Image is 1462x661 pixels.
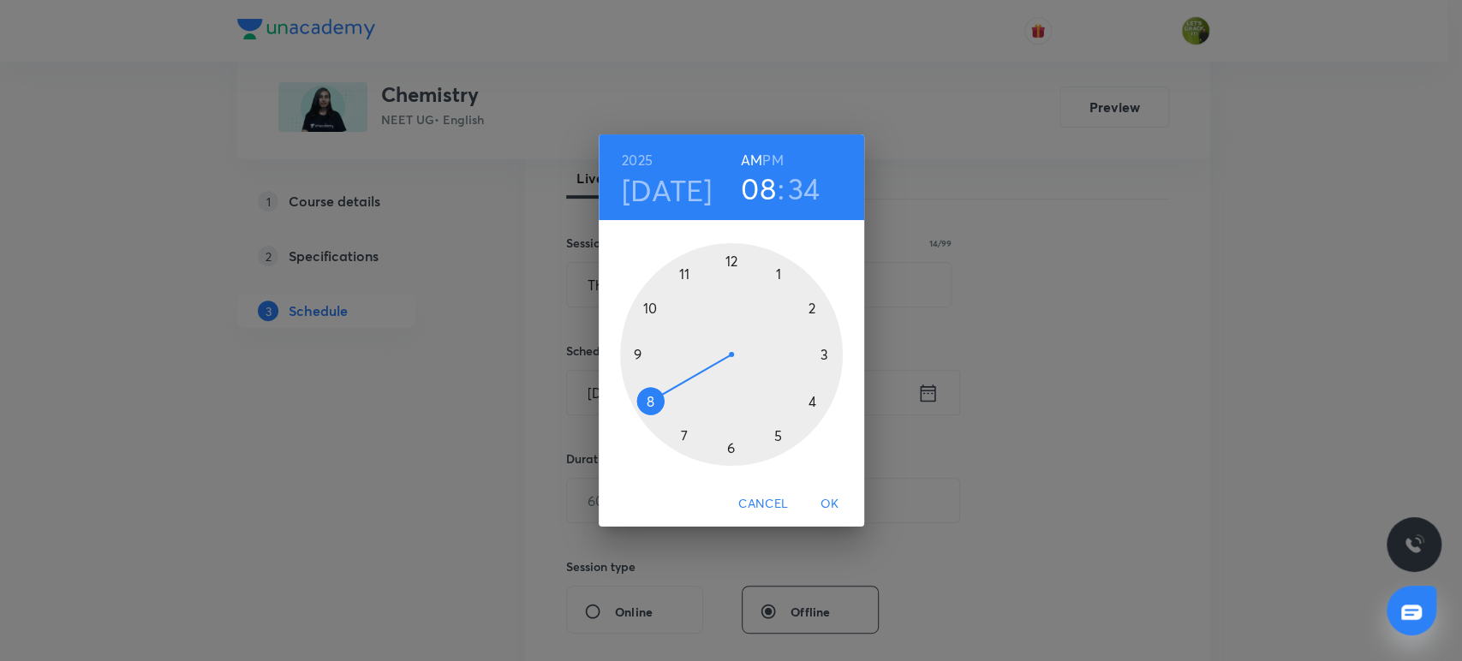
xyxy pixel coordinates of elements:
[738,493,788,515] span: Cancel
[731,488,795,520] button: Cancel
[762,148,783,172] button: PM
[803,488,857,520] button: OK
[741,170,776,206] button: 08
[788,170,821,206] button: 34
[809,493,850,515] span: OK
[622,172,713,208] button: [DATE]
[622,148,653,172] button: 2025
[741,148,762,172] button: AM
[778,170,785,206] h3: :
